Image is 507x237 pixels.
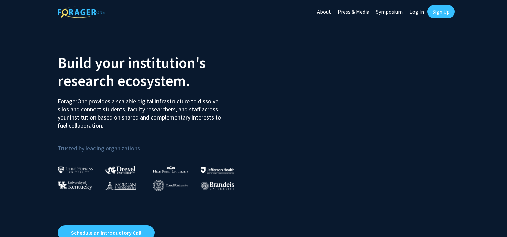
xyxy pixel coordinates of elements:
img: High Point University [153,165,189,173]
img: Brandeis University [201,182,234,190]
p: ForagerOne provides a scalable digital infrastructure to dissolve silos and connect students, fac... [58,92,226,130]
p: Trusted by leading organizations [58,135,249,153]
img: ForagerOne Logo [58,6,105,18]
img: Johns Hopkins University [58,166,93,173]
img: Drexel University [105,166,135,174]
a: Sign Up [427,5,455,18]
img: Thomas Jefferson University [201,167,234,173]
img: Cornell University [153,180,188,191]
img: Morgan State University [105,181,136,190]
img: University of Kentucky [58,181,92,190]
h2: Build your institution's research ecosystem. [58,54,249,90]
